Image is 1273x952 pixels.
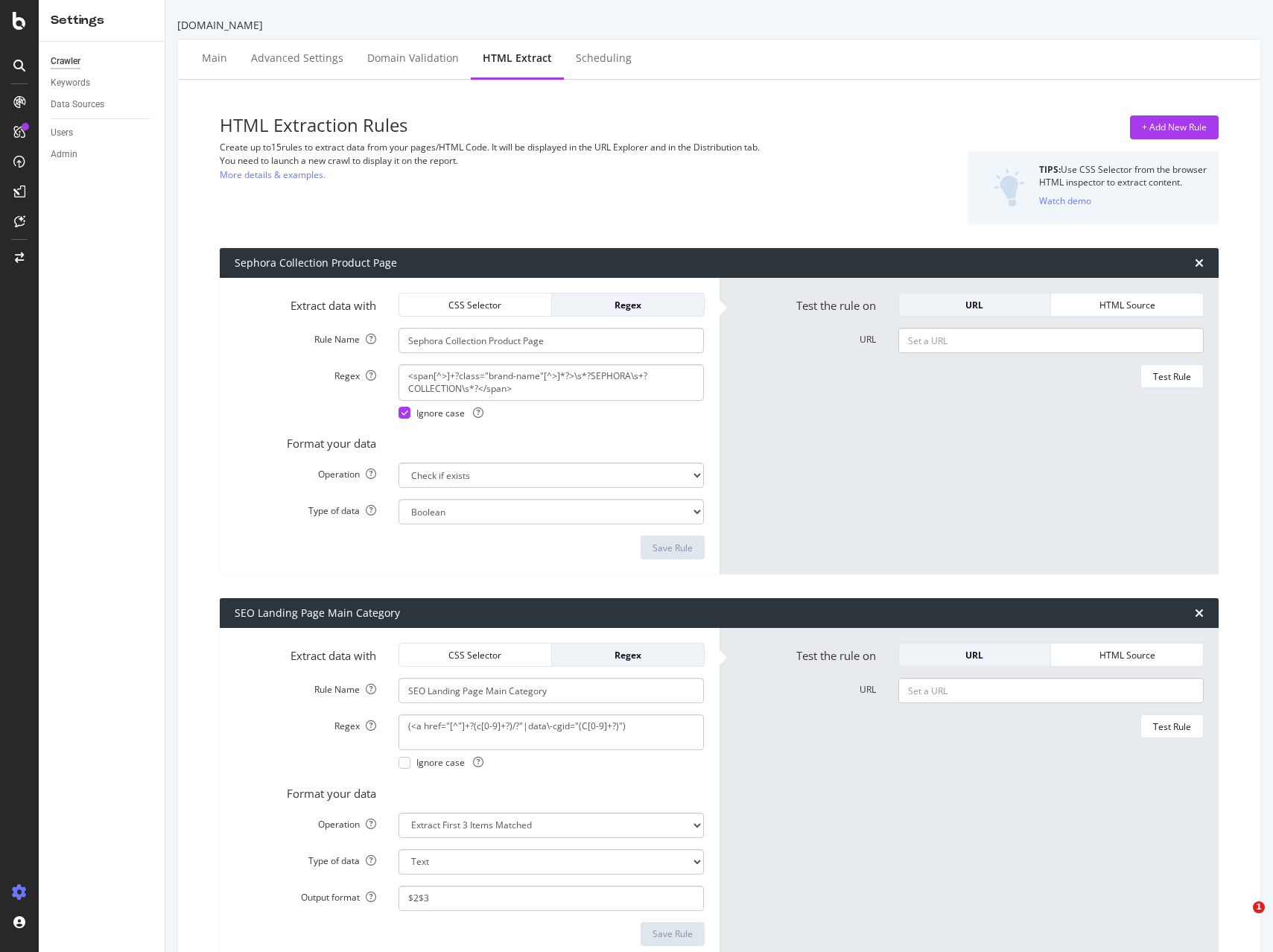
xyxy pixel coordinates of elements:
div: HTML Source [1063,299,1191,311]
button: HTML Source [1051,643,1204,667]
div: CSS Selector [411,649,539,661]
div: Test Rule [1153,720,1191,733]
button: HTML Source [1051,293,1204,317]
div: SEO Landing Page Main Category [235,606,400,621]
a: Users [51,125,154,141]
button: URL [898,293,1052,317]
textarea: (<a href="[^"]+?(c[0-9]+?)/?"|data\-cgid="(C[0-9]+?)") [399,714,704,750]
label: URL [723,328,887,346]
button: Test Rule [1140,714,1204,738]
button: Test Rule [1140,364,1204,388]
iframe: Intercom live chat [1222,901,1258,937]
div: Keywords [51,75,90,91]
div: Test Rule [1153,370,1191,383]
div: Admin [51,147,77,162]
div: Regex [564,299,692,311]
div: HTML inspector to extract content. [1039,176,1207,188]
input: Provide a name [399,678,704,703]
div: Settings [51,12,153,29]
div: times [1195,607,1204,619]
div: times [1195,257,1204,269]
label: Extract data with [223,643,387,664]
span: Ignore case [416,407,483,419]
label: Test the rule on [723,293,887,314]
input: $1 [399,886,704,911]
div: [DOMAIN_NAME] [177,18,1261,33]
button: URL [898,643,1052,667]
a: Crawler [51,54,154,69]
a: Data Sources [51,97,154,112]
div: You need to launch a new crawl to display it on the report. [220,154,877,167]
label: Extract data with [223,293,387,314]
div: Advanced Settings [251,51,343,66]
button: + Add New Rule [1130,115,1219,139]
strong: TIPS: [1039,163,1061,176]
label: Regex [223,364,387,382]
div: Users [51,125,73,141]
label: Rule Name [223,678,387,696]
label: Type of data [223,849,387,867]
label: Rule Name [223,328,387,346]
label: Operation [223,813,387,831]
input: Set a URL [898,678,1204,703]
div: Save Rule [653,542,693,554]
div: HTML Extract [483,51,552,66]
div: Create up to 15 rules to extract data from your pages/HTML Code. It will be displayed in the URL ... [220,141,877,153]
div: Scheduling [576,51,632,66]
a: More details & examples. [220,167,326,183]
div: Data Sources [51,97,104,112]
label: Regex [223,714,387,732]
button: Save Rule [641,922,705,946]
div: HTML Source [1063,649,1191,661]
label: Test the rule on [723,643,887,664]
div: Main [202,51,227,66]
div: Sephora Collection Product Page [235,256,397,270]
div: Use CSS Selector from the browser [1039,163,1207,176]
label: Format your data [223,431,387,451]
div: URL [911,299,1039,311]
span: 1 [1253,901,1265,913]
label: Operation [223,463,387,480]
div: CSS Selector [411,299,539,311]
span: Ignore case [416,756,483,769]
div: + Add New Rule [1142,121,1207,133]
div: Regex [564,649,692,661]
div: Save Rule [653,927,693,940]
label: Type of data [223,499,387,517]
input: Set a URL [898,328,1204,353]
button: Regex [552,293,705,317]
div: URL [911,649,1039,661]
div: Crawler [51,54,80,69]
a: Admin [51,147,154,162]
input: Provide a name [399,328,704,353]
h3: HTML Extraction Rules [220,115,877,135]
label: URL [723,678,887,696]
a: Keywords [51,75,154,91]
textarea: <span[^>]+?class="brand-name"[^>]*?>\s*?SEPHORA\s+?COLLECTION\s*?</span> [399,364,704,400]
button: Save Rule [641,536,705,559]
img: DZQOUYU0WpgAAAAASUVORK5CYII= [994,168,1025,207]
button: CSS Selector [399,293,552,317]
label: Format your data [223,781,387,802]
label: Output format [223,886,387,904]
div: Domain Validation [367,51,459,66]
button: Watch demo [1039,188,1091,212]
button: Regex [552,643,705,667]
div: Watch demo [1039,194,1091,207]
button: CSS Selector [399,643,552,667]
